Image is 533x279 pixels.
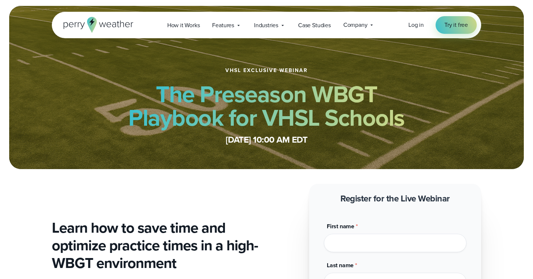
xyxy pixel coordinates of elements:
[408,21,424,29] a: Log in
[161,18,206,33] a: How it Works
[343,21,368,29] span: Company
[298,21,331,30] span: Case Studies
[436,16,477,34] a: Try it free
[327,222,354,230] span: First name
[327,261,354,269] span: Last name
[225,68,308,74] h1: VHSL Exclusive Webinar
[128,77,405,135] strong: The Preseason WBGT Playbook for VHSL Schools
[444,21,468,29] span: Try it free
[212,21,234,30] span: Features
[167,21,200,30] span: How it Works
[292,18,337,33] a: Case Studies
[254,21,278,30] span: Industries
[52,219,261,272] h3: Learn how to save time and optimize practice times in a high-WBGT environment
[226,133,308,146] strong: [DATE] 10:00 AM EDT
[340,192,450,205] strong: Register for the Live Webinar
